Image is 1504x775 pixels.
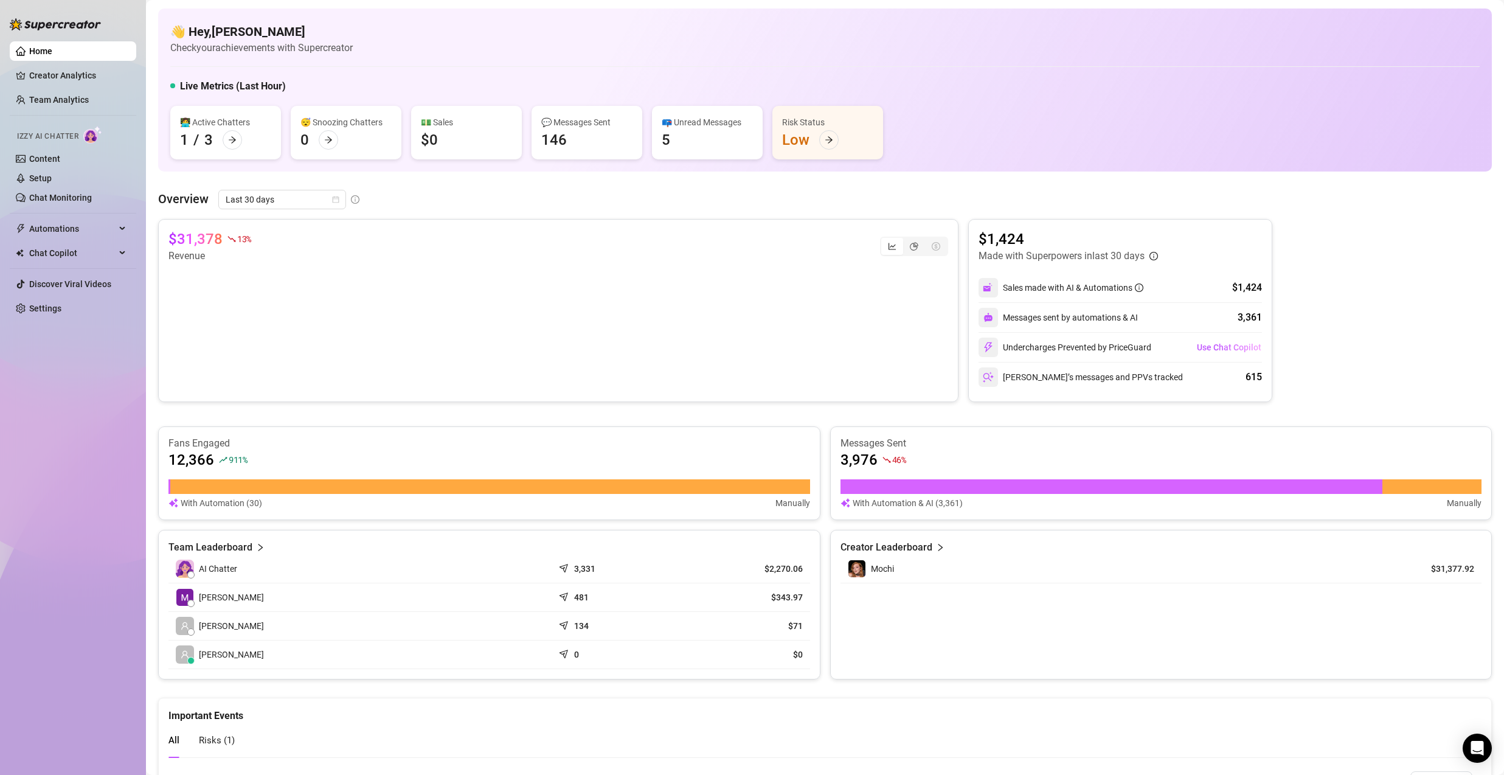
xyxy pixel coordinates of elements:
span: Mochi [871,564,894,574]
article: Check your achievements with Supercreator [170,40,353,55]
span: info-circle [351,195,359,204]
span: info-circle [1135,283,1143,292]
h5: Live Metrics (Last Hour) [180,79,286,94]
span: arrow-right [324,136,333,144]
article: 0 [574,648,579,661]
article: $71 [689,620,803,632]
div: Messages sent by automations & AI [979,308,1138,327]
div: 👩‍💻 Active Chatters [180,116,271,129]
span: arrow-right [228,136,237,144]
img: svg%3e [983,313,993,322]
span: Risks ( 1 ) [199,735,235,746]
div: 615 [1246,370,1262,384]
article: Team Leaderboard [168,540,252,555]
button: Use Chat Copilot [1196,338,1262,357]
a: Team Analytics [29,95,89,105]
article: 3,331 [574,563,595,575]
span: line-chart [888,242,896,251]
article: Manually [1447,496,1481,510]
img: svg%3e [983,282,994,293]
span: 13 % [237,233,251,245]
article: Messages Sent [840,437,1482,450]
a: Creator Analytics [29,66,126,85]
a: Discover Viral Videos [29,279,111,289]
div: 3 [204,130,213,150]
span: send [559,647,571,659]
div: 😴 Snoozing Chatters [300,116,392,129]
span: Use Chat Copilot [1197,342,1261,352]
article: 3,976 [840,450,878,470]
article: 12,366 [168,450,214,470]
span: fall [882,456,891,464]
div: Open Intercom Messenger [1463,734,1492,763]
article: $2,270.06 [689,563,803,575]
span: Last 30 days [226,190,339,209]
span: right [936,540,944,555]
span: thunderbolt [16,224,26,234]
img: svg%3e [168,496,178,510]
div: $1,424 [1232,280,1262,295]
article: $31,377.92 [1419,563,1474,575]
div: 3,361 [1238,310,1262,325]
img: svg%3e [983,342,994,353]
div: 📪 Unread Messages [662,116,753,129]
article: $1,424 [979,229,1158,249]
div: 5 [662,130,670,150]
span: All [168,735,179,746]
div: 1 [180,130,189,150]
a: Setup [29,173,52,183]
article: Revenue [168,249,251,263]
span: AI Chatter [199,562,237,575]
div: 146 [541,130,567,150]
div: Important Events [168,698,1481,723]
a: Content [29,154,60,164]
div: [PERSON_NAME]’s messages and PPVs tracked [979,367,1183,387]
article: $343.97 [689,591,803,603]
span: Izzy AI Chatter [17,131,78,142]
span: Automations [29,219,116,238]
div: Sales made with AI & Automations [1003,281,1143,294]
img: AI Chatter [83,126,102,144]
span: calendar [332,196,339,203]
span: 46 % [892,454,906,465]
h4: 👋 Hey, [PERSON_NAME] [170,23,353,40]
article: With Automation (30) [181,496,262,510]
img: Chat Copilot [16,249,24,257]
span: fall [227,235,236,243]
span: [PERSON_NAME] [199,619,264,633]
span: 911 % [229,454,248,465]
span: user [181,622,189,630]
span: send [559,618,571,630]
span: right [256,540,265,555]
div: 0 [300,130,309,150]
span: user [181,650,189,659]
article: Manually [775,496,810,510]
div: 💵 Sales [421,116,512,129]
div: Risk Status [782,116,873,129]
img: Melty Mochi [176,589,193,606]
img: logo-BBDzfeDw.svg [10,18,101,30]
div: Undercharges Prevented by PriceGuard [979,338,1151,357]
span: [PERSON_NAME] [199,591,264,604]
span: rise [219,456,227,464]
span: dollar-circle [932,242,940,251]
article: 481 [574,591,589,603]
article: $0 [689,648,803,661]
span: arrow-right [825,136,833,144]
span: info-circle [1149,252,1158,260]
div: segmented control [880,237,948,256]
img: svg%3e [840,496,850,510]
span: Chat Copilot [29,243,116,263]
article: Fans Engaged [168,437,810,450]
img: Mochi [848,560,865,577]
article: Overview [158,190,209,208]
div: $0 [421,130,438,150]
a: Chat Monitoring [29,193,92,203]
article: Creator Leaderboard [840,540,932,555]
img: izzy-ai-chatter-avatar-DDCN_rTZ.svg [176,560,194,578]
article: 134 [574,620,589,632]
span: send [559,589,571,602]
article: Made with Superpowers in last 30 days [979,249,1145,263]
span: pie-chart [910,242,918,251]
article: With Automation & AI (3,361) [853,496,963,510]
